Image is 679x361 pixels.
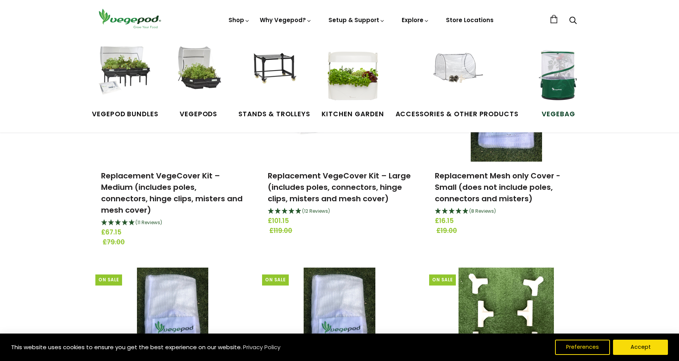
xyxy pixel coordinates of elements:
a: Replacement Mesh only Cover - Small (does not include poles, connectors and misters) [435,170,560,204]
span: VegeBag [530,109,587,119]
img: Vegepod [95,8,164,29]
span: 5 Stars - 11 Reviews [135,219,162,226]
a: Vegepod Bundles [92,47,158,119]
img: Stands & Trolleys [246,47,303,104]
a: VegeBag [530,47,587,119]
a: Replacement VegeCover Kit – Medium (includes poles, connectors, hinge clips, misters and mesh cover) [101,170,243,215]
span: This website uses cookies to ensure you get the best experience on our website. [11,343,242,351]
a: Store Locations [446,16,494,24]
div: 4.88 Stars - 8 Reviews [435,207,578,217]
a: Kitchen Garden [322,47,384,119]
div: 4.92 Stars - 12 Reviews [268,207,411,217]
img: Kitchen Garden [324,47,381,104]
span: £101.15 [268,216,411,226]
a: Accessories & Other Products [396,47,519,119]
button: Preferences [555,340,610,355]
a: Explore [402,16,429,24]
a: Search [569,17,577,25]
a: Vegepods [170,47,227,119]
span: £19.00 [436,226,579,236]
span: Accessories & Other Products [396,109,519,119]
span: £67.15 [101,228,244,237]
img: Vegepod Bundles [97,47,154,104]
a: Stands & Trolleys [238,47,310,119]
a: Privacy Policy (opens in a new tab) [242,340,282,354]
img: Raised Garden Kits [170,47,227,104]
span: 4.88 Stars - 8 Reviews [469,208,496,214]
span: £16.15 [435,216,578,226]
span: 4.92 Stars - 12 Reviews [302,208,330,214]
span: Kitchen Garden [322,109,384,119]
a: Shop [228,16,250,45]
a: Why Vegepod? [260,16,312,24]
span: Vegepod Bundles [92,109,158,119]
img: VegeBag [530,47,587,104]
a: Setup & Support [328,16,385,24]
button: Accept [613,340,668,355]
a: Replacement VegeCover Kit – Large (includes poles, connectors, hinge clips, misters and mesh cover) [268,170,411,204]
span: £79.00 [103,237,246,247]
img: Accessories & Other Products [428,47,486,104]
span: £119.00 [269,226,412,236]
span: Stands & Trolleys [238,109,310,119]
div: 5 Stars - 11 Reviews [101,218,244,228]
span: Vegepods [170,109,227,119]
